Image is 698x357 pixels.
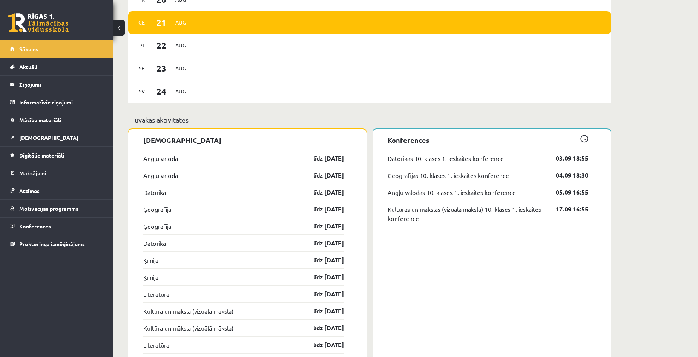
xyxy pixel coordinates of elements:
a: līdz [DATE] [300,188,344,197]
a: līdz [DATE] [300,306,344,316]
p: Konferences [388,135,588,145]
legend: Maksājumi [19,164,104,182]
span: 23 [150,62,173,75]
a: līdz [DATE] [300,340,344,349]
span: Aktuāli [19,63,37,70]
span: [DEMOGRAPHIC_DATA] [19,134,78,141]
a: Ģeogrāfija [143,205,171,214]
a: Datorika [143,239,166,248]
a: Angļu valoda [143,171,178,180]
a: Mācību materiāli [10,111,104,129]
a: Ķīmija [143,256,158,265]
a: Angļu valodas 10. klases 1. ieskaites konference [388,188,516,197]
span: Aug [173,63,189,74]
span: Ce [134,17,150,28]
a: [DEMOGRAPHIC_DATA] [10,129,104,146]
a: Kultūra un māksla (vizuālā māksla) [143,323,233,332]
a: Datorikas 10. klases 1. ieskaites konference [388,154,504,163]
a: līdz [DATE] [300,154,344,163]
legend: Informatīvie ziņojumi [19,93,104,111]
span: Motivācijas programma [19,205,79,212]
span: Aug [173,86,189,97]
a: Angļu valoda [143,154,178,163]
legend: Ziņojumi [19,76,104,93]
span: 22 [150,39,173,52]
a: Kultūras un mākslas (vizuālā māksla) 10. klases 1. ieskaites konference [388,205,545,223]
a: 03.09 18:55 [545,154,588,163]
a: Aktuāli [10,58,104,75]
a: Ziņojumi [10,76,104,93]
a: Proktoringa izmēģinājums [10,235,104,253]
a: līdz [DATE] [300,273,344,282]
span: Digitālie materiāli [19,152,64,159]
a: līdz [DATE] [300,171,344,180]
a: Digitālie materiāli [10,147,104,164]
a: Literatūra [143,290,169,299]
p: Tuvākās aktivitātes [131,115,608,125]
a: Kultūra un māksla (vizuālā māksla) [143,306,233,316]
a: Ķīmija [143,273,158,282]
a: Rīgas 1. Tālmācības vidusskola [8,13,69,32]
a: 04.09 18:30 [545,171,588,180]
span: Mācību materiāli [19,116,61,123]
a: līdz [DATE] [300,290,344,299]
span: Sv [134,86,150,97]
span: Aug [173,17,189,28]
a: 17.09 16:55 [545,205,588,214]
a: līdz [DATE] [300,222,344,231]
a: Sākums [10,40,104,58]
a: līdz [DATE] [300,239,344,248]
span: 24 [150,85,173,98]
span: Pi [134,40,150,51]
span: Proktoringa izmēģinājums [19,241,85,247]
a: Konferences [10,218,104,235]
span: Atzīmes [19,187,40,194]
a: Datorika [143,188,166,197]
a: Atzīmes [10,182,104,199]
a: Literatūra [143,340,169,349]
a: Informatīvie ziņojumi [10,93,104,111]
a: līdz [DATE] [300,205,344,214]
span: 21 [150,16,173,29]
a: līdz [DATE] [300,256,344,265]
span: Konferences [19,223,51,230]
a: līdz [DATE] [300,323,344,332]
p: [DEMOGRAPHIC_DATA] [143,135,344,145]
span: Sākums [19,46,38,52]
a: 05.09 16:55 [545,188,588,197]
span: Aug [173,40,189,51]
span: Se [134,63,150,74]
a: Ģeogrāfija [143,222,171,231]
a: Ģeogrāfijas 10. klases 1. ieskaites konference [388,171,509,180]
a: Motivācijas programma [10,200,104,217]
a: Maksājumi [10,164,104,182]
